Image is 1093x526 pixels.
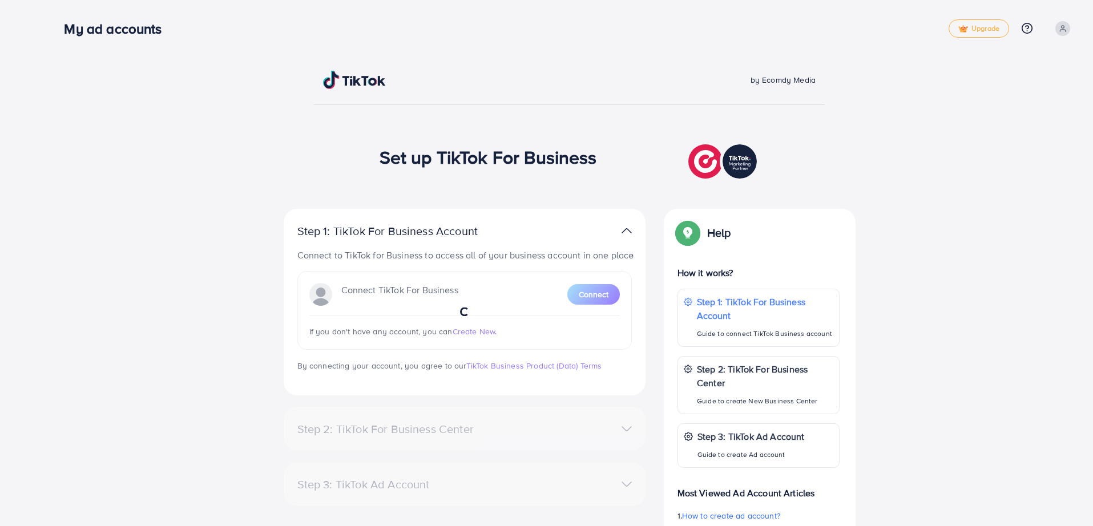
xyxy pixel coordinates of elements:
[697,448,805,462] p: Guide to create Ad account
[64,21,171,37] h3: My ad accounts
[297,224,514,238] p: Step 1: TikTok For Business Account
[380,146,597,168] h1: Set up TikTok For Business
[697,327,833,341] p: Guide to connect TikTok Business account
[677,509,840,523] p: 1.
[958,25,999,33] span: Upgrade
[682,510,780,521] span: How to create ad account?
[622,222,632,239] img: TikTok partner
[677,477,840,500] p: Most Viewed Ad Account Articles
[697,394,833,408] p: Guide to create New Business Center
[697,430,805,443] p: Step 3: TikTok Ad Account
[751,74,816,86] span: by Ecomdy Media
[707,226,731,240] p: Help
[688,141,760,181] img: TikTok partner
[323,71,386,89] img: TikTok
[697,362,833,390] p: Step 2: TikTok For Business Center
[949,19,1009,38] a: tickUpgrade
[958,25,968,33] img: tick
[677,222,698,243] img: Popup guide
[677,266,840,280] p: How it works?
[697,295,833,322] p: Step 1: TikTok For Business Account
